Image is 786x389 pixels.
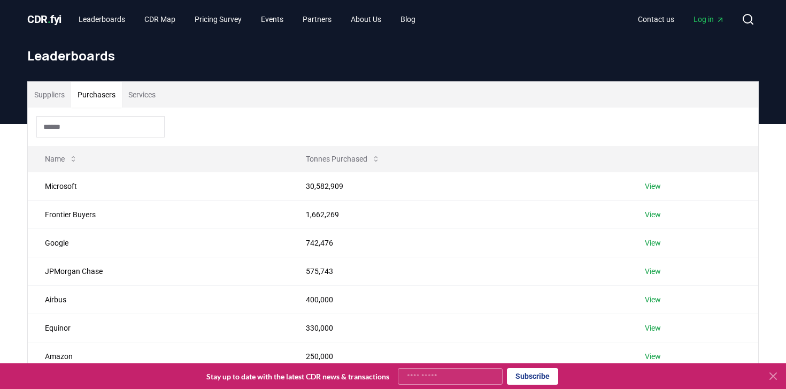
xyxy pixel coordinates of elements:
[48,13,51,26] span: .
[629,10,733,29] nav: Main
[70,10,134,29] a: Leaderboards
[289,228,628,257] td: 742,476
[122,82,162,108] button: Services
[27,13,61,26] span: CDR fyi
[71,82,122,108] button: Purchasers
[392,10,424,29] a: Blog
[27,12,61,27] a: CDR.fyi
[645,294,661,305] a: View
[28,285,289,314] td: Airbus
[693,14,725,25] span: Log in
[27,47,759,64] h1: Leaderboards
[28,82,71,108] button: Suppliers
[186,10,250,29] a: Pricing Survey
[28,172,289,200] td: Microsoft
[645,266,661,277] a: View
[28,257,289,285] td: JPMorgan Chase
[645,323,661,333] a: View
[342,10,390,29] a: About Us
[136,10,184,29] a: CDR Map
[289,257,628,285] td: 575,743
[294,10,340,29] a: Partners
[289,314,628,342] td: 330,000
[289,285,628,314] td: 400,000
[645,238,661,248] a: View
[289,342,628,370] td: 250,000
[289,172,628,200] td: 30,582,909
[252,10,292,29] a: Events
[645,209,661,220] a: View
[645,351,661,362] a: View
[28,314,289,342] td: Equinor
[297,148,389,170] button: Tonnes Purchased
[28,228,289,257] td: Google
[629,10,683,29] a: Contact us
[685,10,733,29] a: Log in
[28,342,289,370] td: Amazon
[28,200,289,228] td: Frontier Buyers
[70,10,424,29] nav: Main
[645,181,661,192] a: View
[289,200,628,228] td: 1,662,269
[36,148,86,170] button: Name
